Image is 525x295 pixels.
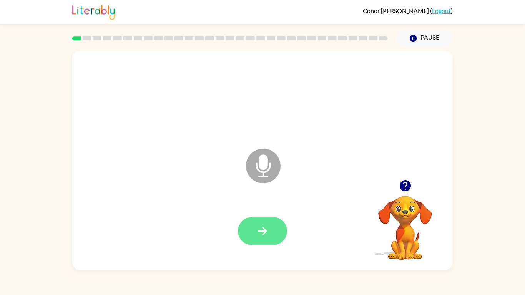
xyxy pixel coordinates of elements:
[72,3,115,20] img: Literably
[367,184,444,261] video: Your browser must support playing .mp4 files to use Literably. Please try using another browser.
[363,7,430,14] span: Conor [PERSON_NAME]
[363,7,453,14] div: ( )
[432,7,451,14] a: Logout
[397,30,453,47] button: Pause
